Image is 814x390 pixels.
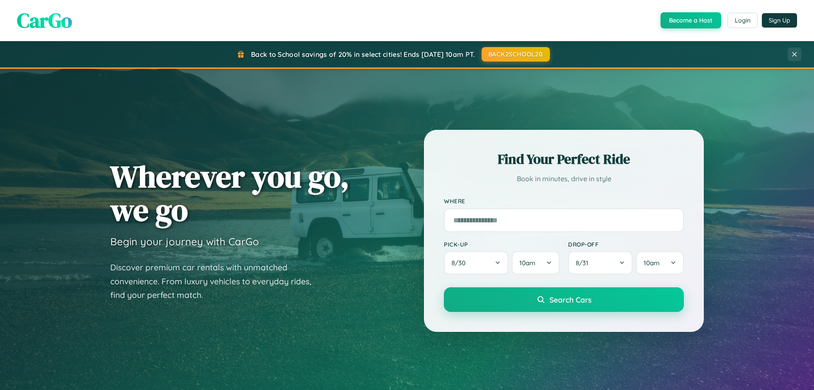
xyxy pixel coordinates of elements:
span: 10am [644,259,660,267]
span: 8 / 31 [576,259,593,267]
span: CarGo [17,6,72,34]
button: 8/30 [444,251,508,275]
button: BACK2SCHOOL20 [482,47,550,62]
button: Sign Up [762,13,797,28]
h2: Find Your Perfect Ride [444,150,684,168]
p: Discover premium car rentals with unmatched convenience. From luxury vehicles to everyday rides, ... [110,261,322,302]
h1: Wherever you go, we go [110,160,349,227]
span: 8 / 30 [452,259,470,267]
label: Pick-up [444,241,560,248]
span: Back to School savings of 20% in select cities! Ends [DATE] 10am PT. [251,50,475,59]
h3: Begin your journey with CarGo [110,235,259,248]
p: Book in minutes, drive in style [444,173,684,185]
button: Search Cars [444,287,684,312]
button: 8/31 [568,251,633,275]
span: 10am [519,259,535,267]
button: 10am [636,251,684,275]
label: Drop-off [568,241,684,248]
button: Become a Host [661,12,721,28]
span: Search Cars [549,295,591,304]
label: Where [444,198,684,205]
button: Login [728,13,758,28]
button: 10am [512,251,560,275]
